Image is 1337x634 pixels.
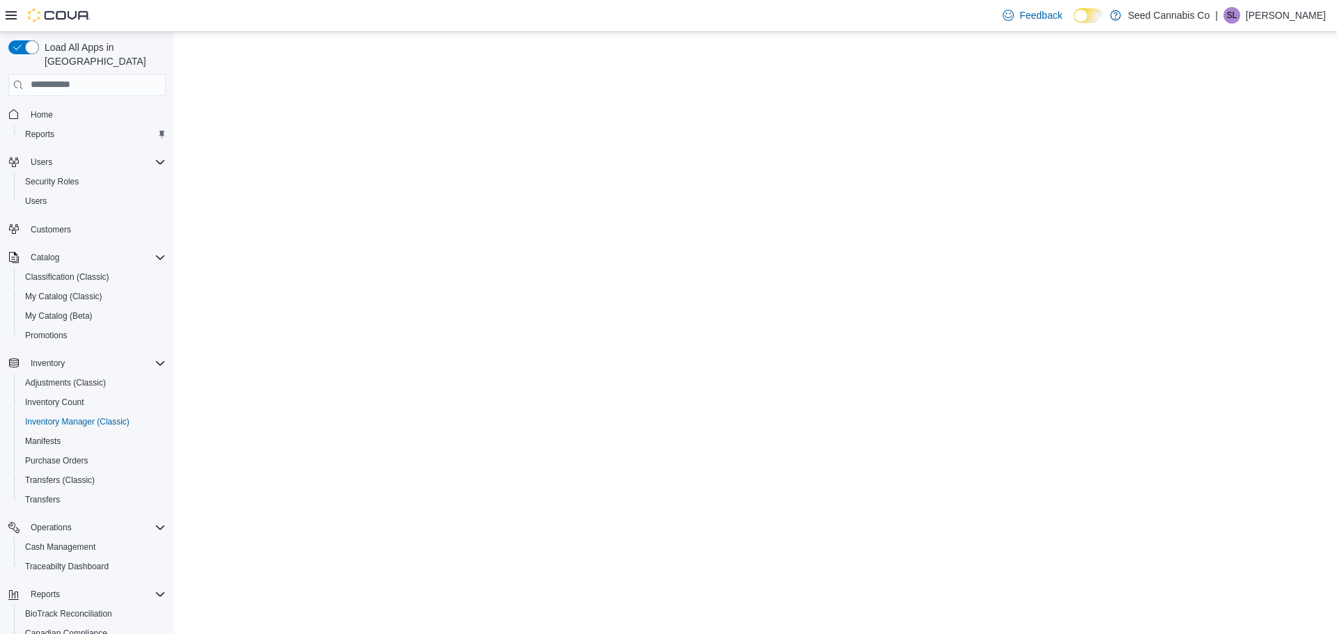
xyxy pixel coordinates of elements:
[1215,7,1218,24] p: |
[19,193,52,209] a: Users
[19,539,101,555] a: Cash Management
[14,393,171,412] button: Inventory Count
[25,586,166,603] span: Reports
[19,491,166,508] span: Transfers
[19,308,98,324] a: My Catalog (Beta)
[997,1,1068,29] a: Feedback
[19,394,166,411] span: Inventory Count
[25,519,77,536] button: Operations
[14,412,171,431] button: Inventory Manager (Classic)
[25,330,68,341] span: Promotions
[3,248,171,267] button: Catalog
[31,358,65,369] span: Inventory
[19,558,114,575] a: Traceabilty Dashboard
[39,40,166,68] span: Load All Apps in [GEOGRAPHIC_DATA]
[25,196,47,207] span: Users
[31,224,71,235] span: Customers
[31,157,52,168] span: Users
[25,377,106,388] span: Adjustments (Classic)
[19,452,94,469] a: Purchase Orders
[25,176,79,187] span: Security Roles
[19,288,108,305] a: My Catalog (Classic)
[25,416,130,427] span: Inventory Manager (Classic)
[14,287,171,306] button: My Catalog (Classic)
[19,394,90,411] a: Inventory Count
[14,604,171,624] button: BioTrack Reconciliation
[14,306,171,326] button: My Catalog (Beta)
[19,173,166,190] span: Security Roles
[14,490,171,509] button: Transfers
[3,219,171,239] button: Customers
[25,475,95,486] span: Transfers (Classic)
[14,191,171,211] button: Users
[25,106,166,123] span: Home
[19,433,166,450] span: Manifests
[25,608,112,619] span: BioTrack Reconciliation
[19,327,166,344] span: Promotions
[25,221,166,238] span: Customers
[19,288,166,305] span: My Catalog (Classic)
[14,537,171,557] button: Cash Management
[3,354,171,373] button: Inventory
[25,249,65,266] button: Catalog
[25,249,166,266] span: Catalog
[14,557,171,576] button: Traceabilty Dashboard
[19,472,166,489] span: Transfers (Classic)
[19,374,111,391] a: Adjustments (Classic)
[19,193,166,209] span: Users
[14,326,171,345] button: Promotions
[19,491,65,508] a: Transfers
[3,104,171,125] button: Home
[19,558,166,575] span: Traceabilty Dashboard
[31,589,60,600] span: Reports
[25,355,166,372] span: Inventory
[19,374,166,391] span: Adjustments (Classic)
[25,221,77,238] a: Customers
[25,355,70,372] button: Inventory
[19,308,166,324] span: My Catalog (Beta)
[25,436,61,447] span: Manifests
[19,269,115,285] a: Classification (Classic)
[19,605,166,622] span: BioTrack Reconciliation
[25,271,109,283] span: Classification (Classic)
[1074,8,1103,23] input: Dark Mode
[19,269,166,285] span: Classification (Classic)
[19,433,66,450] a: Manifests
[14,267,171,287] button: Classification (Classic)
[25,519,166,536] span: Operations
[25,154,58,171] button: Users
[14,125,171,144] button: Reports
[25,586,65,603] button: Reports
[19,173,84,190] a: Security Roles
[3,518,171,537] button: Operations
[31,522,72,533] span: Operations
[1223,7,1240,24] div: Shawntel Lunn
[31,252,59,263] span: Catalog
[19,539,166,555] span: Cash Management
[1074,23,1074,24] span: Dark Mode
[1246,7,1326,24] p: [PERSON_NAME]
[14,373,171,393] button: Adjustments (Classic)
[25,541,95,553] span: Cash Management
[14,431,171,451] button: Manifests
[19,126,166,143] span: Reports
[1227,7,1237,24] span: SL
[14,172,171,191] button: Security Roles
[25,397,84,408] span: Inventory Count
[25,310,93,322] span: My Catalog (Beta)
[28,8,91,22] img: Cova
[31,109,53,120] span: Home
[25,154,166,171] span: Users
[25,561,109,572] span: Traceabilty Dashboard
[1019,8,1062,22] span: Feedback
[25,455,88,466] span: Purchase Orders
[25,106,58,123] a: Home
[19,472,100,489] a: Transfers (Classic)
[19,605,118,622] a: BioTrack Reconciliation
[19,413,135,430] a: Inventory Manager (Classic)
[3,585,171,604] button: Reports
[19,126,60,143] a: Reports
[19,452,166,469] span: Purchase Orders
[14,451,171,470] button: Purchase Orders
[19,413,166,430] span: Inventory Manager (Classic)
